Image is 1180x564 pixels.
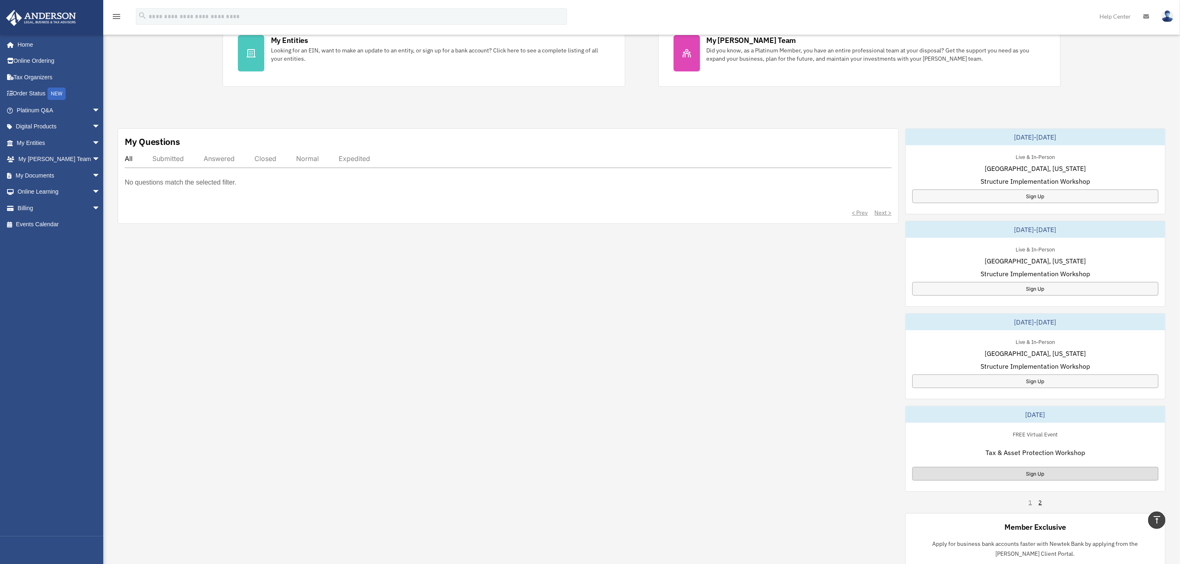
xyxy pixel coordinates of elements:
[906,314,1165,330] div: [DATE]-[DATE]
[6,85,113,102] a: Order StatusNEW
[906,406,1165,423] div: [DATE]
[125,154,133,163] div: All
[92,102,109,119] span: arrow_drop_down
[985,256,1086,266] span: [GEOGRAPHIC_DATA], [US_STATE]
[1006,429,1064,438] div: FREE Virtual Event
[223,20,625,87] a: My Entities Looking for an EIN, want to make an update to an entity, or sign up for a bank accoun...
[92,135,109,152] span: arrow_drop_down
[985,448,1085,457] span: Tax & Asset Protection Workshop
[6,118,113,135] a: Digital Productsarrow_drop_down
[912,190,1159,203] a: Sign Up
[92,151,109,168] span: arrow_drop_down
[658,20,1061,87] a: My [PERSON_NAME] Team Did you know, as a Platinum Member, you have an entire professional team at...
[912,539,1159,559] p: Apply for business bank accounts faster with Newtek Bank by applying from the [PERSON_NAME] Clien...
[92,118,109,135] span: arrow_drop_down
[981,361,1090,371] span: Structure Implementation Workshop
[254,154,276,163] div: Closed
[6,69,113,85] a: Tax Organizers
[6,151,113,168] a: My [PERSON_NAME] Teamarrow_drop_down
[47,88,66,100] div: NEW
[1009,244,1061,253] div: Live & In-Person
[6,135,113,151] a: My Entitiesarrow_drop_down
[1148,512,1166,529] a: vertical_align_top
[1152,515,1162,525] i: vertical_align_top
[339,154,370,163] div: Expedited
[92,184,109,201] span: arrow_drop_down
[912,282,1159,296] a: Sign Up
[6,184,113,200] a: Online Learningarrow_drop_down
[1005,522,1066,532] div: Member Exclusive
[125,135,180,148] div: My Questions
[152,154,184,163] div: Submitted
[112,12,121,21] i: menu
[981,269,1090,279] span: Structure Implementation Workshop
[6,216,113,233] a: Events Calendar
[6,167,113,184] a: My Documentsarrow_drop_down
[271,46,610,63] div: Looking for an EIN, want to make an update to an entity, or sign up for a bank account? Click her...
[906,221,1165,238] div: [DATE]-[DATE]
[985,348,1086,358] span: [GEOGRAPHIC_DATA], [US_STATE]
[981,176,1090,186] span: Structure Implementation Workshop
[6,53,113,69] a: Online Ordering
[6,36,109,53] a: Home
[4,10,78,26] img: Anderson Advisors Platinum Portal
[296,154,319,163] div: Normal
[125,177,236,188] p: No questions match the selected filter.
[6,200,113,216] a: Billingarrow_drop_down
[912,467,1159,481] a: Sign Up
[1009,337,1061,346] div: Live & In-Person
[92,200,109,217] span: arrow_drop_down
[138,11,147,20] i: search
[92,167,109,184] span: arrow_drop_down
[707,46,1046,63] div: Did you know, as a Platinum Member, you have an entire professional team at your disposal? Get th...
[707,35,796,45] div: My [PERSON_NAME] Team
[985,164,1086,173] span: [GEOGRAPHIC_DATA], [US_STATE]
[271,35,308,45] div: My Entities
[112,14,121,21] a: menu
[912,374,1159,388] a: Sign Up
[6,102,113,118] a: Platinum Q&Aarrow_drop_down
[906,129,1165,145] div: [DATE]-[DATE]
[1039,498,1042,507] a: 2
[1161,10,1174,22] img: User Pic
[204,154,235,163] div: Answered
[1009,152,1061,161] div: Live & In-Person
